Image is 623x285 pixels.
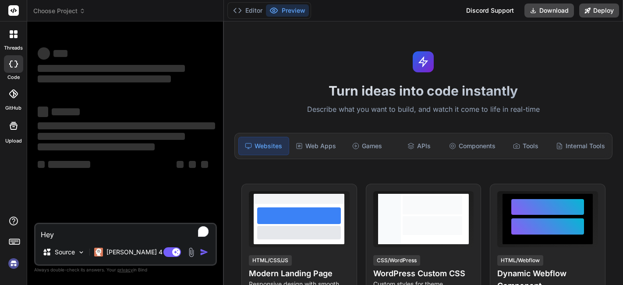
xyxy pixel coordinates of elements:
[38,75,171,82] span: ‌
[200,248,209,256] img: icon
[524,4,574,18] button: Download
[291,137,341,155] div: Web Apps
[38,107,48,117] span: ‌
[201,161,208,168] span: ‌
[177,161,184,168] span: ‌
[34,266,217,274] p: Always double-check its answers. Your in Bind
[552,137,609,155] div: Internal Tools
[5,137,22,145] label: Upload
[229,104,618,115] p: Describe what you want to build, and watch it come to life in real-time
[461,4,519,18] div: Discord Support
[373,267,474,280] h4: WordPress Custom CSS
[394,137,444,155] div: APIs
[446,137,499,155] div: Components
[106,248,172,256] p: [PERSON_NAME] 4 S..
[35,224,216,240] textarea: To enrich screen reader interactions, please activate Accessibility in Grammarly extension settings
[497,255,543,266] div: HTML/Webflow
[373,255,420,266] div: CSS/WordPress
[4,44,23,52] label: threads
[186,247,196,257] img: attachment
[117,267,133,272] span: privacy
[189,161,196,168] span: ‌
[38,143,155,150] span: ‌
[78,249,85,256] img: Pick Models
[230,4,266,17] button: Editor
[33,7,85,15] span: Choose Project
[38,161,45,168] span: ‌
[38,65,185,72] span: ‌
[94,248,103,256] img: Claude 4 Sonnet
[342,137,392,155] div: Games
[38,133,185,140] span: ‌
[48,161,90,168] span: ‌
[38,122,215,129] span: ‌
[7,74,20,81] label: code
[5,104,21,112] label: GitHub
[53,50,67,57] span: ‌
[501,137,551,155] div: Tools
[266,4,309,17] button: Preview
[249,255,292,266] div: HTML/CSS/JS
[579,4,619,18] button: Deploy
[238,137,289,155] div: Websites
[55,248,75,256] p: Source
[249,267,350,280] h4: Modern Landing Page
[6,256,21,271] img: signin
[52,108,80,115] span: ‌
[229,83,618,99] h1: Turn ideas into code instantly
[38,47,50,60] span: ‌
